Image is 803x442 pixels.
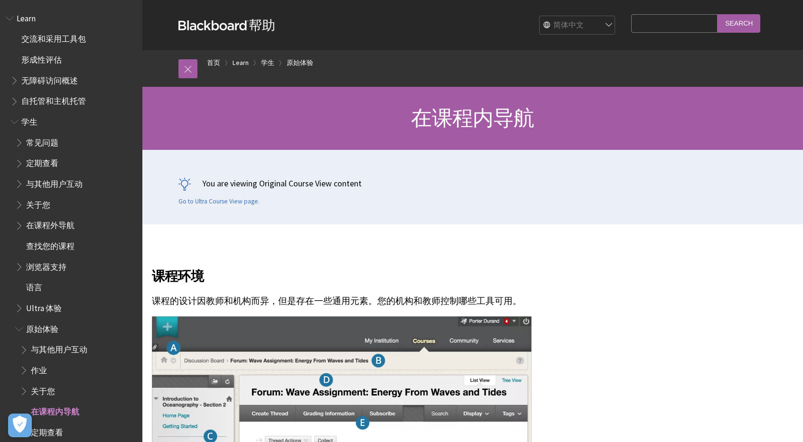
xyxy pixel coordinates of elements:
a: Blackboard帮助 [178,17,275,34]
a: 原始体验 [287,57,313,69]
span: 交流和采用工具包 [21,31,86,44]
span: 原始体验 [26,321,58,334]
span: 学生 [21,114,37,127]
span: 形成性评估 [21,52,62,64]
p: 课程的设计因教师和机构而异，但是存在一些通用元素。您的机构和教师控制哪些工具可用。 [152,295,653,307]
span: 定期查看 [31,424,63,437]
span: 在课程外导航 [26,218,75,230]
span: 在课程内导航 [411,105,534,131]
span: 与其他用户互动 [26,176,83,189]
span: 与其他用户互动 [31,342,87,355]
p: You are viewing Original Course View content [178,177,767,189]
select: Site Language Selector [540,16,616,35]
span: 关于您 [31,383,55,396]
a: 学生 [261,57,274,69]
button: Open Preferences [8,414,32,437]
h2: 课程环境 [152,255,653,286]
span: 常见问题 [26,135,58,147]
a: 首页 [207,57,220,69]
span: 在课程内导航 [31,404,79,416]
span: 无障碍访问概述 [21,73,78,85]
span: 查找您的课程 [26,238,75,251]
span: 作业 [31,362,47,375]
span: Ultra 体验 [26,300,62,313]
input: Search [718,14,760,33]
a: Go to Ultra Course View page. [178,197,260,206]
span: 定期查看 [26,156,58,168]
span: 语言 [26,280,42,293]
strong: Blackboard [178,20,249,30]
span: 关于您 [26,197,50,210]
span: Learn [17,10,36,23]
span: 浏览器支持 [26,259,66,272]
span: 自托管和主机托管 [21,93,86,106]
a: Learn [233,57,249,69]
